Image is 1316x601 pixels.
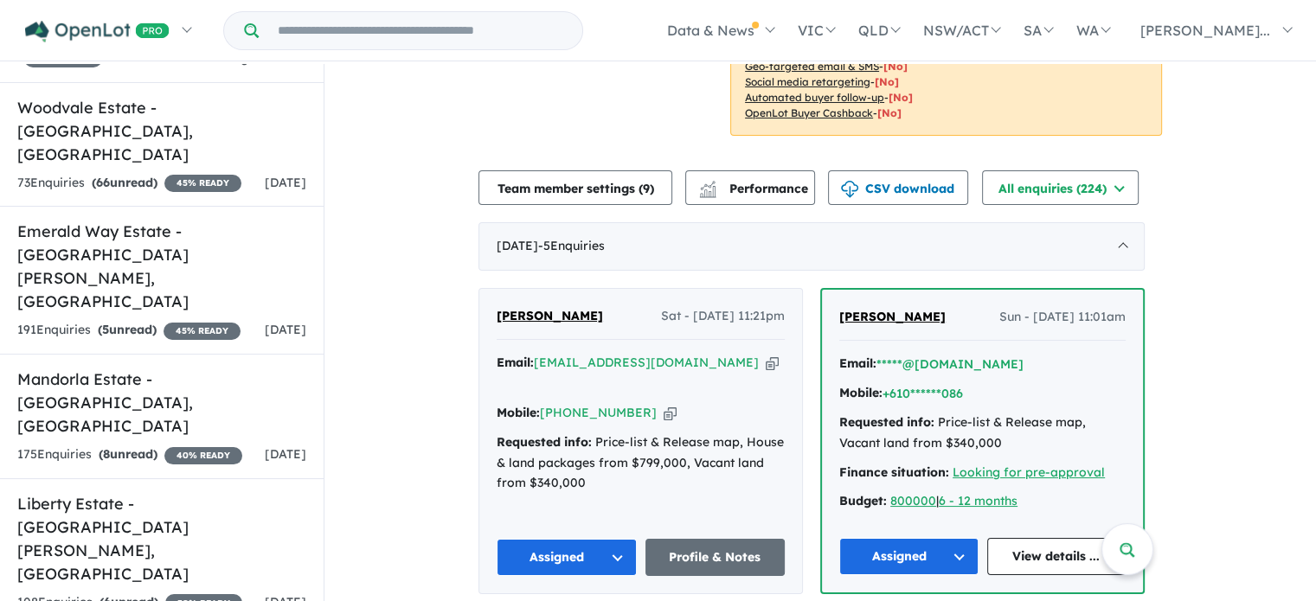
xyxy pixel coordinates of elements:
[702,181,808,196] span: Performance
[497,306,603,327] a: [PERSON_NAME]
[939,493,1017,508] a: 6 - 12 months
[233,29,283,66] span: 14 hours ago
[497,539,637,576] button: Assigned
[685,170,815,205] button: Performance
[98,322,157,337] strong: ( unread)
[745,91,884,104] u: Automated buyer follow-up
[982,170,1139,205] button: All enquiries (224)
[538,238,605,253] span: - 5 Enquir ies
[699,186,716,197] img: bar-chart.svg
[661,306,785,327] span: Sat - [DATE] 11:21pm
[17,320,241,341] div: 191 Enquir ies
[839,412,1126,454] div: Price-list & Release map, Vacant land from $340,000
[497,308,603,323] span: [PERSON_NAME]
[883,60,908,73] span: [No]
[839,414,934,430] strong: Requested info:
[497,355,534,370] strong: Email:
[17,492,306,585] h5: Liberty Estate - [GEOGRAPHIC_DATA][PERSON_NAME] , [GEOGRAPHIC_DATA]
[643,181,650,196] span: 9
[102,322,109,337] span: 5
[664,404,677,422] button: Copy
[265,322,306,337] span: [DATE]
[999,307,1126,328] span: Sun - [DATE] 11:01am
[262,12,579,49] input: Try estate name, suburb, builder or developer
[497,434,592,450] strong: Requested info:
[889,91,913,104] span: [No]
[92,175,157,190] strong: ( unread)
[987,538,1127,575] a: View details ...
[25,21,170,42] img: Openlot PRO Logo White
[265,446,306,462] span: [DATE]
[839,309,946,324] span: [PERSON_NAME]
[766,354,779,372] button: Copy
[497,432,785,494] div: Price-list & Release map, House & land packages from $799,000, Vacant land from $340,000
[478,170,672,205] button: Team member settings (9)
[875,75,899,88] span: [No]
[839,493,887,508] strong: Budget:
[17,220,306,313] h5: Emerald Way Estate - [GEOGRAPHIC_DATA][PERSON_NAME] , [GEOGRAPHIC_DATA]
[839,538,979,575] button: Assigned
[839,464,949,480] strong: Finance situation:
[700,181,716,190] img: line-chart.svg
[164,323,241,340] span: 45 % READY
[17,96,306,166] h5: Woodvale Estate - [GEOGRAPHIC_DATA] , [GEOGRAPHIC_DATA]
[96,175,110,190] span: 66
[17,368,306,438] h5: Mandorla Estate - [GEOGRAPHIC_DATA] , [GEOGRAPHIC_DATA]
[841,181,858,198] img: download icon
[265,175,306,190] span: [DATE]
[828,170,968,205] button: CSV download
[839,307,946,328] a: [PERSON_NAME]
[99,446,157,462] strong: ( unread)
[534,355,759,370] a: [EMAIL_ADDRESS][DOMAIN_NAME]
[17,173,241,194] div: 73 Enquir ies
[540,405,657,420] a: [PHONE_NUMBER]
[103,446,110,462] span: 8
[164,447,242,464] span: 40 % READY
[645,539,786,576] a: Profile & Notes
[745,75,870,88] u: Social media retargeting
[839,385,883,400] strong: Mobile:
[497,405,540,420] strong: Mobile:
[877,106,902,119] span: [No]
[17,444,242,465] div: 175 Enquir ies
[1140,22,1270,39] span: [PERSON_NAME]...
[745,106,873,119] u: OpenLot Buyer Cashback
[839,355,876,371] strong: Email:
[839,491,1126,512] div: |
[890,493,936,508] a: 800000
[478,222,1145,271] div: [DATE]
[164,175,241,192] span: 45 % READY
[745,60,879,73] u: Geo-targeted email & SMS
[953,464,1105,480] a: Looking for pre-approval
